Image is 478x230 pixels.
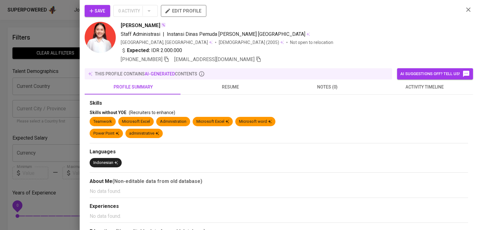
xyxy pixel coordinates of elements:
span: edit profile [166,7,201,15]
div: Microsoft word [239,119,272,125]
p: Not open to relocation [290,39,333,46]
span: notes (0) [283,83,372,91]
span: Instansi Dinas Pemuda [PERSON_NAME] [GEOGRAPHIC_DATA] [167,31,305,37]
div: Power Point [93,131,119,137]
div: administrative [129,131,159,137]
span: [PERSON_NAME] [121,22,160,29]
div: Microsoft Excel [122,119,150,125]
span: AI-generated [145,71,175,76]
div: Languages [90,148,468,156]
span: resume [185,83,275,91]
div: (2005) [219,39,284,46]
button: Save [85,5,110,17]
a: edit profile [161,8,206,13]
img: f45057631b90d9998ad4ff123fceb864.jpg [85,22,116,53]
b: Expected: [127,47,150,54]
div: Skills [90,100,468,107]
div: [GEOGRAPHIC_DATA], [GEOGRAPHIC_DATA] [121,39,213,46]
span: | [163,31,164,38]
span: Staff Administrasi [121,31,160,37]
div: Teamwork [93,119,112,125]
button: edit profile [161,5,206,17]
span: AI suggestions off? Tell us! [400,70,470,78]
span: [DEMOGRAPHIC_DATA] [219,39,266,46]
div: Microsoft Excel [196,119,229,125]
div: About Me [90,178,468,185]
span: activity timeline [380,83,469,91]
div: Experiences [90,203,468,210]
span: [PHONE_NUMBER] [121,56,162,62]
div: Administration [160,119,186,125]
p: this profile contains contents [95,71,197,77]
div: IDR 2.000.000 [121,47,182,54]
p: No data found. [90,213,468,220]
span: Skills without YOE [90,110,126,115]
img: magic_wand.svg [161,22,166,27]
p: No data found. [90,188,468,195]
b: (Non-editable data from old database) [112,178,202,184]
button: AI suggestions off? Tell us! [397,68,473,79]
span: profile summary [88,83,178,91]
div: Indonesian [93,160,118,166]
span: (Recruiters to enhance) [129,110,175,115]
span: [EMAIL_ADDRESS][DOMAIN_NAME] [174,56,255,62]
span: Save [90,7,105,15]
